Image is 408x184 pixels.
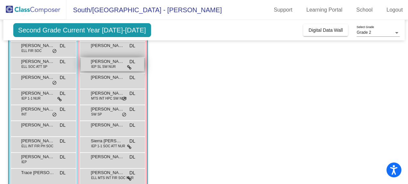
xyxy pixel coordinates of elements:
span: DL [129,42,135,49]
span: DL [129,169,135,176]
span: [PERSON_NAME] [21,74,54,81]
span: DL [60,106,66,113]
span: DL [60,90,66,97]
span: [PERSON_NAME] [91,90,124,97]
span: INT [22,112,27,117]
span: MTS INT HPC SW NUR [91,96,127,101]
span: Grade 2 [357,30,371,35]
button: Digital Data Wall [303,24,348,36]
span: SW SP [91,112,102,117]
span: ELL INT FIR PH SOC [22,144,53,149]
span: [PERSON_NAME] [PERSON_NAME] [21,90,54,97]
span: [PERSON_NAME] [91,106,124,113]
a: Logout [381,5,408,15]
span: DL [129,58,135,65]
span: [PERSON_NAME] [21,58,54,65]
span: DL [129,138,135,145]
span: [PERSON_NAME] [91,58,124,65]
a: Support [269,5,298,15]
span: Trace [PERSON_NAME] [21,169,54,176]
span: [PERSON_NAME] [91,122,124,128]
span: DL [60,42,66,49]
span: [PERSON_NAME] [91,74,124,81]
span: [PERSON_NAME] [21,138,54,144]
a: Learning Portal [301,5,348,15]
span: DL [129,154,135,161]
span: [PERSON_NAME] [21,106,54,113]
span: [PERSON_NAME] [21,42,54,49]
span: DL [60,122,66,129]
span: IEP [22,160,27,164]
span: do_not_disturb_alt [52,49,57,54]
span: do_not_disturb_alt [122,112,126,117]
span: DL [60,138,66,145]
span: ELL MTS INT FIR SOC NUR [91,175,134,180]
span: DL [60,74,66,81]
span: Second Grade Current Year [DATE]-[DATE] [13,23,151,37]
span: do_not_disturb_alt [52,112,57,117]
span: IEP 1-1 SOC ATT NUR [91,144,125,149]
span: [PERSON_NAME] [PERSON_NAME] [21,154,54,160]
span: do_not_disturb_alt [52,80,57,86]
span: DL [129,106,135,113]
span: [PERSON_NAME] [91,169,124,176]
span: [PERSON_NAME] [91,42,124,49]
span: DL [60,154,66,161]
span: ELL SOC ATT SP [22,64,47,69]
span: DL [129,122,135,129]
span: South/[GEOGRAPHIC_DATA] - [PERSON_NAME] [66,5,222,15]
span: IEP SL SW NUR [91,64,116,69]
span: IEP 1-1 NUR [22,96,41,101]
span: DL [129,90,135,97]
span: DL [60,58,66,65]
span: DL [129,74,135,81]
span: [PERSON_NAME] [21,122,54,128]
span: Digital Data Wall [308,27,343,33]
span: DL [60,169,66,176]
a: School [351,5,378,15]
span: ELL FIR SOC [22,48,42,53]
span: Sierra [PERSON_NAME] [91,138,124,144]
span: do_not_disturb_alt [122,96,126,102]
span: [PERSON_NAME] [91,154,124,160]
